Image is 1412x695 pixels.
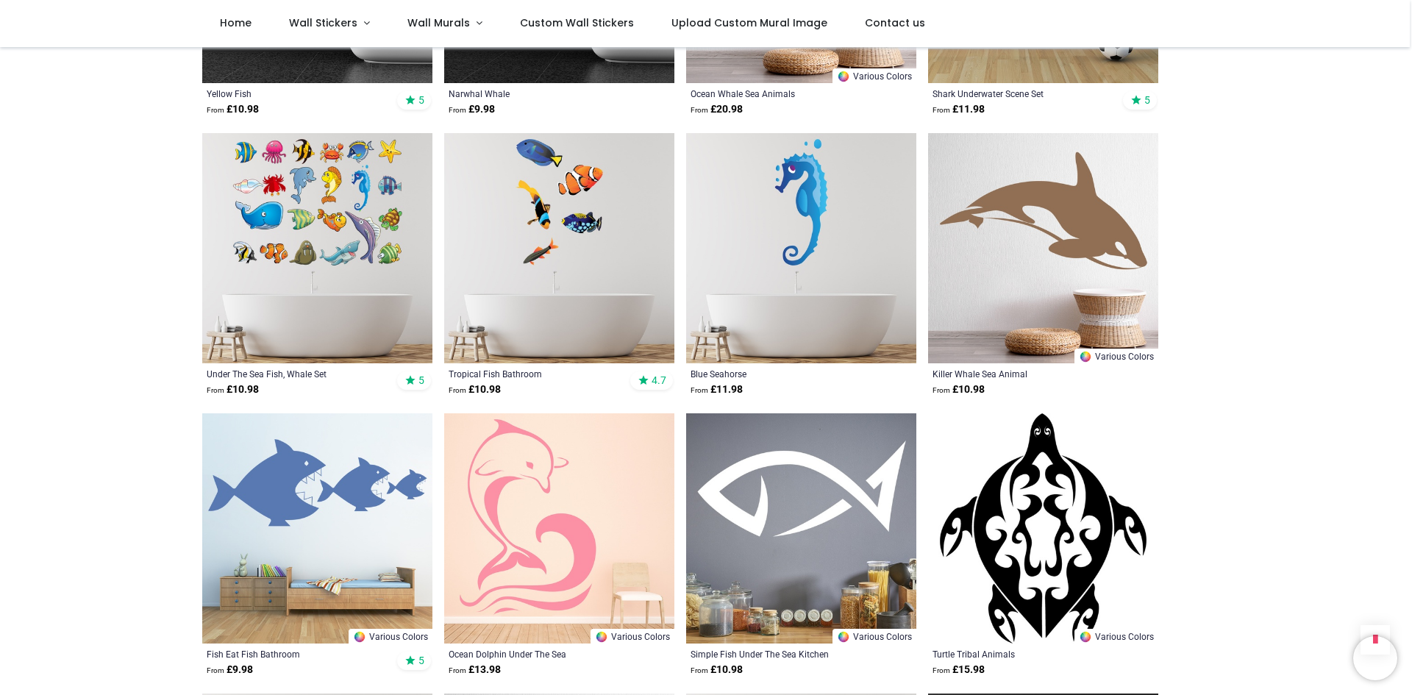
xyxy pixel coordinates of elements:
[207,663,253,677] strong: £ 9.98
[418,374,424,387] span: 5
[933,648,1110,660] a: Turtle Tribal Animals
[349,629,432,644] a: Various Colors
[933,386,950,394] span: From
[202,413,432,644] img: Fish Eat Fish Bathroom Wall Sticker
[832,68,916,83] a: Various Colors
[449,663,501,677] strong: £ 13.98
[691,666,708,674] span: From
[449,88,626,99] a: Narwhal Whale
[1353,636,1397,680] iframe: Brevo live chat
[220,15,252,30] span: Home
[418,93,424,107] span: 5
[449,382,501,397] strong: £ 10.98
[832,629,916,644] a: Various Colors
[933,106,950,114] span: From
[449,648,626,660] a: Ocean Dolphin Under The Sea
[928,133,1158,363] img: Killer Whale Sea Animal Wall Sticker
[444,133,674,363] img: Tropical Fish Bathroom Wall Sticker
[865,15,925,30] span: Contact us
[449,386,466,394] span: From
[207,106,224,114] span: From
[202,133,432,363] img: Under The Sea Fish, Whale Wall Sticker Set
[933,88,1110,99] a: Shark Underwater Scene Set
[691,648,868,660] a: Simple Fish Under The Sea Kitchen
[837,70,850,83] img: Color Wheel
[691,382,743,397] strong: £ 11.98
[449,102,495,117] strong: £ 9.98
[595,630,608,644] img: Color Wheel
[686,133,916,363] img: Blue Seahorse Wall Sticker
[1074,629,1158,644] a: Various Colors
[1074,349,1158,363] a: Various Colors
[691,88,868,99] a: Ocean Whale Sea Animals
[686,413,916,644] img: Simple Fish Under The Sea Kitchen
[1079,350,1092,363] img: Color Wheel
[933,663,985,677] strong: £ 15.98
[207,648,384,660] a: Fish Eat Fish Bathroom
[837,630,850,644] img: Color Wheel
[933,666,950,674] span: From
[591,629,674,644] a: Various Colors
[691,386,708,394] span: From
[407,15,470,30] span: Wall Murals
[933,382,985,397] strong: £ 10.98
[928,413,1158,644] img: Turtle Tribal Animals Wall Sticker
[1079,630,1092,644] img: Color Wheel
[671,15,827,30] span: Upload Custom Mural Image
[418,654,424,667] span: 5
[353,630,366,644] img: Color Wheel
[207,386,224,394] span: From
[207,382,259,397] strong: £ 10.98
[444,413,674,644] img: Ocean Dolphin Under The Sea Wall Sticker
[207,368,384,379] a: Under The Sea Fish, Whale Set
[933,102,985,117] strong: £ 11.98
[207,666,224,674] span: From
[1144,93,1150,107] span: 5
[691,102,743,117] strong: £ 20.98
[652,374,666,387] span: 4.7
[449,368,626,379] a: Tropical Fish Bathroom
[207,88,384,99] a: Yellow Fish
[691,106,708,114] span: From
[289,15,357,30] span: Wall Stickers
[449,106,466,114] span: From
[207,102,259,117] strong: £ 10.98
[520,15,634,30] span: Custom Wall Stickers
[933,368,1110,379] a: Killer Whale Sea Animal
[449,666,466,674] span: From
[691,368,868,379] a: Blue Seahorse
[691,663,743,677] strong: £ 10.98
